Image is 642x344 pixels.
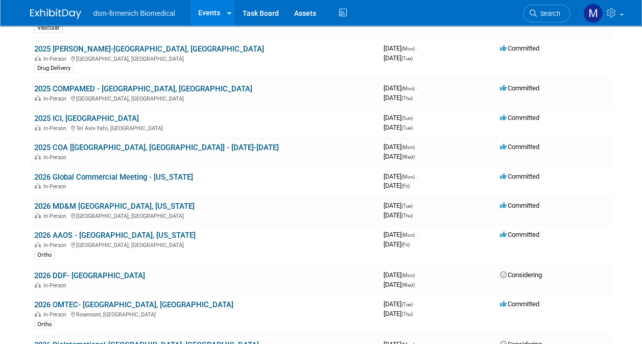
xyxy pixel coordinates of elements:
span: (Tue) [401,203,413,209]
span: [DATE] [384,114,416,121]
span: Committed [500,44,539,52]
div: [GEOGRAPHIC_DATA], [GEOGRAPHIC_DATA] [34,54,375,62]
span: [DATE] [384,143,418,151]
span: (Mon) [401,144,415,150]
img: In-Person Event [35,213,41,218]
span: Considering [500,271,542,279]
span: (Thu) [401,95,413,101]
div: [GEOGRAPHIC_DATA], [GEOGRAPHIC_DATA] [34,94,375,102]
span: In-Person [43,282,69,289]
span: (Wed) [401,282,415,288]
span: Committed [500,114,539,121]
span: In-Person [43,311,69,318]
span: [DATE] [384,173,418,180]
span: [DATE] [384,310,413,317]
img: In-Person Event [35,56,41,61]
span: Committed [500,202,539,209]
span: Committed [500,84,539,92]
span: [DATE] [384,84,418,92]
span: dsm-firmenich Biomedical [93,9,175,17]
span: - [416,271,418,279]
span: - [416,44,418,52]
img: In-Person Event [35,154,41,159]
div: Tel Aviv-Yafo, [GEOGRAPHIC_DATA] [34,124,375,132]
span: [DATE] [384,281,415,288]
img: In-Person Event [35,282,41,287]
img: In-Person Event [35,125,41,130]
a: 2025 [PERSON_NAME]-[GEOGRAPHIC_DATA], [GEOGRAPHIC_DATA] [34,44,264,54]
span: (Mon) [401,273,415,278]
div: [GEOGRAPHIC_DATA], [GEOGRAPHIC_DATA] [34,240,375,249]
span: (Mon) [401,174,415,180]
span: (Wed) [401,154,415,160]
span: [DATE] [384,124,413,131]
span: (Mon) [401,86,415,91]
span: In-Person [43,183,69,190]
div: Drug Delivery [34,64,74,73]
span: (Mon) [401,46,415,52]
a: Search [523,5,570,22]
span: In-Person [43,95,69,102]
span: Committed [500,231,539,238]
span: - [416,84,418,92]
img: In-Person Event [35,95,41,101]
span: In-Person [43,56,69,62]
span: [DATE] [384,153,415,160]
span: - [416,143,418,151]
span: [DATE] [384,202,416,209]
span: (Thu) [401,213,413,218]
span: [DATE] [384,54,413,62]
span: (Fri) [401,242,410,248]
span: - [414,202,416,209]
div: Ortho [34,251,55,260]
a: 2026 OMTEC- [GEOGRAPHIC_DATA], [GEOGRAPHIC_DATA] [34,300,233,309]
span: [DATE] [384,94,413,102]
img: In-Person Event [35,311,41,316]
span: [DATE] [384,271,418,279]
div: Ortho [34,320,55,329]
div: [GEOGRAPHIC_DATA], [GEOGRAPHIC_DATA] [34,211,375,219]
a: 2026 Global Commercial Meeting - [US_STATE] [34,173,193,182]
span: [DATE] [384,211,413,219]
span: (Thu) [401,311,413,317]
a: 2026 DDF- [GEOGRAPHIC_DATA] [34,271,145,280]
span: (Fri) [401,183,410,189]
a: 2025 COMPAMED - [GEOGRAPHIC_DATA], [GEOGRAPHIC_DATA] [34,84,252,93]
span: Search [537,10,560,17]
div: Vascular [34,23,63,33]
a: 2025 COA [[GEOGRAPHIC_DATA], [GEOGRAPHIC_DATA]] - [DATE]-[DATE] [34,143,279,152]
span: [DATE] [384,240,410,248]
span: [DATE] [384,231,418,238]
img: ExhibitDay [30,9,81,19]
span: - [414,114,416,121]
span: (Tue) [401,125,413,131]
span: In-Person [43,125,69,132]
span: (Mon) [401,232,415,238]
span: In-Person [43,242,69,249]
img: In-Person Event [35,183,41,188]
span: In-Person [43,213,69,219]
span: (Sun) [401,115,413,121]
span: - [416,231,418,238]
span: [DATE] [384,44,418,52]
span: Committed [500,300,539,308]
a: 2026 AAOS - [GEOGRAPHIC_DATA], [US_STATE] [34,231,196,240]
span: Committed [500,143,539,151]
span: (Tue) [401,302,413,307]
img: In-Person Event [35,242,41,247]
span: In-Person [43,154,69,161]
span: - [416,173,418,180]
span: Committed [500,173,539,180]
span: [DATE] [384,300,416,308]
div: Rosemont, [GEOGRAPHIC_DATA] [34,310,375,318]
span: [DATE] [384,182,410,189]
a: 2025 ICI, [GEOGRAPHIC_DATA] [34,114,139,123]
a: 2026 MD&M [GEOGRAPHIC_DATA], [US_STATE] [34,202,195,211]
img: Melanie Davison [583,4,603,23]
span: (Tue) [401,56,413,61]
span: - [414,300,416,308]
